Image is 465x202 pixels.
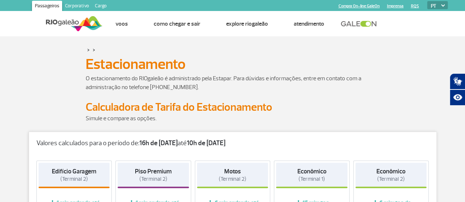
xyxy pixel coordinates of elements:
[139,176,167,183] span: (Terminal 2)
[93,45,95,54] a: >
[298,176,325,183] span: (Terminal 1)
[411,4,419,8] a: RQS
[376,168,405,175] strong: Econômico
[187,139,225,147] strong: 10h de [DATE]
[32,1,62,12] a: Passageiros
[226,20,268,27] a: Explore RIOgaleão
[86,74,380,92] p: O estacionamento do RIOgaleão é administrado pela Estapar. Para dúvidas e informações, entre em c...
[387,4,403,8] a: Imprensa
[62,1,92,12] a: Corporativo
[92,1,110,12] a: Cargo
[377,176,405,183] span: (Terminal 2)
[219,176,246,183] span: (Terminal 2)
[86,114,380,123] p: Simule e compare as opções.
[294,20,324,27] a: Atendimento
[297,168,326,175] strong: Econômico
[450,89,465,106] button: Abrir recursos assistivos.
[135,168,171,175] strong: Piso Premium
[115,20,128,27] a: Voos
[60,176,88,183] span: (Terminal 2)
[338,4,379,8] a: Compra On-line GaleOn
[86,100,380,114] h2: Calculadora de Tarifa do Estacionamento
[450,73,465,89] button: Abrir tradutor de língua de sinais.
[224,168,241,175] strong: Motos
[36,139,429,147] p: Valores calculados para o período de: até
[87,45,90,54] a: >
[450,73,465,106] div: Plugin de acessibilidade da Hand Talk.
[154,20,200,27] a: Como chegar e sair
[86,58,380,70] h1: Estacionamento
[139,139,178,147] strong: 16h de [DATE]
[52,168,96,175] strong: Edifício Garagem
